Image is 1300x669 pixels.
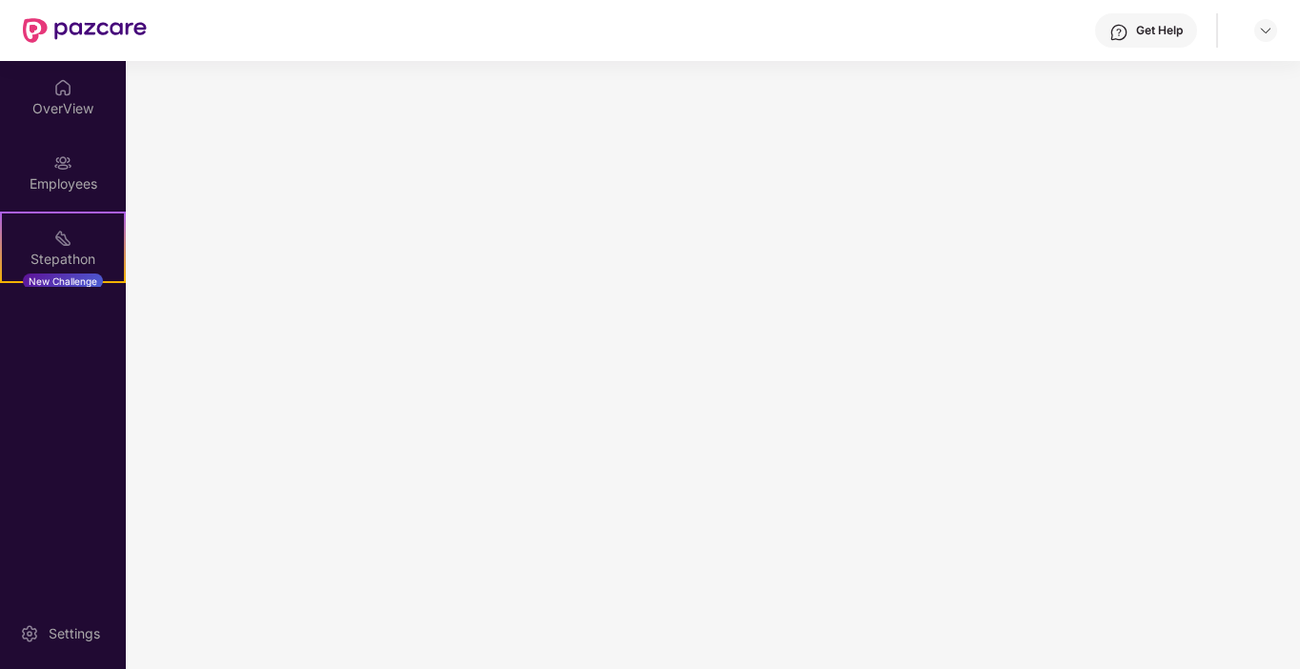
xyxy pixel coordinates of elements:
[2,250,124,269] div: Stepathon
[53,78,72,97] img: svg+xml;base64,PHN2ZyBpZD0iSG9tZSIgeG1sbnM9Imh0dHA6Ly93d3cudzMub3JnLzIwMDAvc3ZnIiB3aWR0aD0iMjAiIG...
[1258,23,1273,38] img: svg+xml;base64,PHN2ZyBpZD0iRHJvcGRvd24tMzJ4MzIiIHhtbG5zPSJodHRwOi8vd3d3LnczLm9yZy8yMDAwL3N2ZyIgd2...
[23,274,103,289] div: New Challenge
[23,18,147,43] img: New Pazcare Logo
[1109,23,1128,42] img: svg+xml;base64,PHN2ZyBpZD0iSGVscC0zMngzMiIgeG1sbnM9Imh0dHA6Ly93d3cudzMub3JnLzIwMDAvc3ZnIiB3aWR0aD...
[1136,23,1183,38] div: Get Help
[53,153,72,172] img: svg+xml;base64,PHN2ZyBpZD0iRW1wbG95ZWVzIiB4bWxucz0iaHR0cDovL3d3dy53My5vcmcvMjAwMC9zdmciIHdpZHRoPS...
[43,624,106,643] div: Settings
[20,624,39,643] img: svg+xml;base64,PHN2ZyBpZD0iU2V0dGluZy0yMHgyMCIgeG1sbnM9Imh0dHA6Ly93d3cudzMub3JnLzIwMDAvc3ZnIiB3aW...
[53,229,72,248] img: svg+xml;base64,PHN2ZyB4bWxucz0iaHR0cDovL3d3dy53My5vcmcvMjAwMC9zdmciIHdpZHRoPSIyMSIgaGVpZ2h0PSIyMC...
